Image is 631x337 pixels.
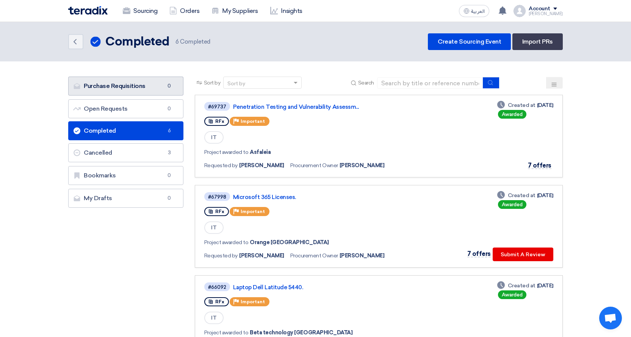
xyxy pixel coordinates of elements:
span: 7 offers [467,250,491,257]
img: Teradix logo [68,6,108,15]
span: RFx [215,119,224,124]
div: [PERSON_NAME] [529,12,563,16]
span: Project awarded to [204,329,248,337]
a: Beta technology [GEOGRAPHIC_DATA] [250,329,352,336]
a: Import PRs [512,33,563,50]
span: [PERSON_NAME] [239,252,284,260]
span: 7 offers [528,162,551,169]
div: Account [529,6,550,12]
a: Insights [264,3,308,19]
span: 0 [165,105,174,113]
span: العربية [471,9,485,14]
a: Open chat [599,307,622,329]
span: IT [204,221,224,234]
h2: Completed [105,34,169,50]
a: Bookmarks0 [68,166,183,185]
span: Search [358,79,374,87]
a: Create Sourcing Event [428,33,511,50]
div: Awarded [498,200,526,209]
span: 6 [165,127,174,135]
div: Awarded [498,110,526,119]
a: Cancelled3 [68,143,183,162]
span: Sort by [204,79,221,87]
a: My Drafts0 [68,189,183,208]
span: [PERSON_NAME] [340,252,385,260]
a: Orders [163,3,205,19]
span: Procurement Owner [290,252,338,260]
span: Requested by [204,161,238,169]
span: Created at [508,191,535,199]
button: Submit A Review [493,248,553,261]
span: 0 [165,172,174,179]
span: Procurement Owner [290,161,338,169]
input: Search by title or reference number [377,77,483,89]
span: 0 [165,194,174,202]
span: [PERSON_NAME] [239,161,284,169]
span: RFx [215,209,224,214]
button: العربية [459,5,489,17]
span: Created at [508,282,535,290]
span: 6 [175,38,179,45]
div: #69737 [208,104,226,109]
a: Purchase Requisitions0 [68,77,183,96]
a: Sourcing [117,3,163,19]
div: #66092 [208,285,226,290]
span: 0 [165,82,174,90]
a: Open Requests0 [68,99,183,118]
a: Completed6 [68,121,183,140]
span: 3 [165,149,174,157]
a: Penetration Testing and Vulnerability Assessm... [233,103,423,110]
span: Completed [175,38,210,46]
div: Sort by [227,80,245,88]
span: Project awarded to [204,238,248,246]
a: Asfaleia [250,149,271,155]
span: [PERSON_NAME] [340,161,385,169]
span: IT [204,131,224,144]
div: [DATE] [497,282,553,290]
span: IT [204,312,224,324]
span: Important [241,299,265,304]
div: Awarded [498,290,526,299]
span: Project awarded to [204,148,248,156]
div: [DATE] [497,191,553,199]
a: Orange [GEOGRAPHIC_DATA] [250,239,329,246]
a: Microsoft 365 Licenses. [233,194,423,201]
a: Laptop Dell Latitude 5440. [233,284,423,291]
div: #67998 [208,194,226,199]
span: Requested by [204,252,238,260]
img: profile_test.png [514,5,526,17]
span: RFx [215,299,224,304]
span: Created at [508,101,535,109]
div: [DATE] [497,101,553,109]
span: Important [241,119,265,124]
span: Important [241,209,265,214]
a: My Suppliers [205,3,264,19]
